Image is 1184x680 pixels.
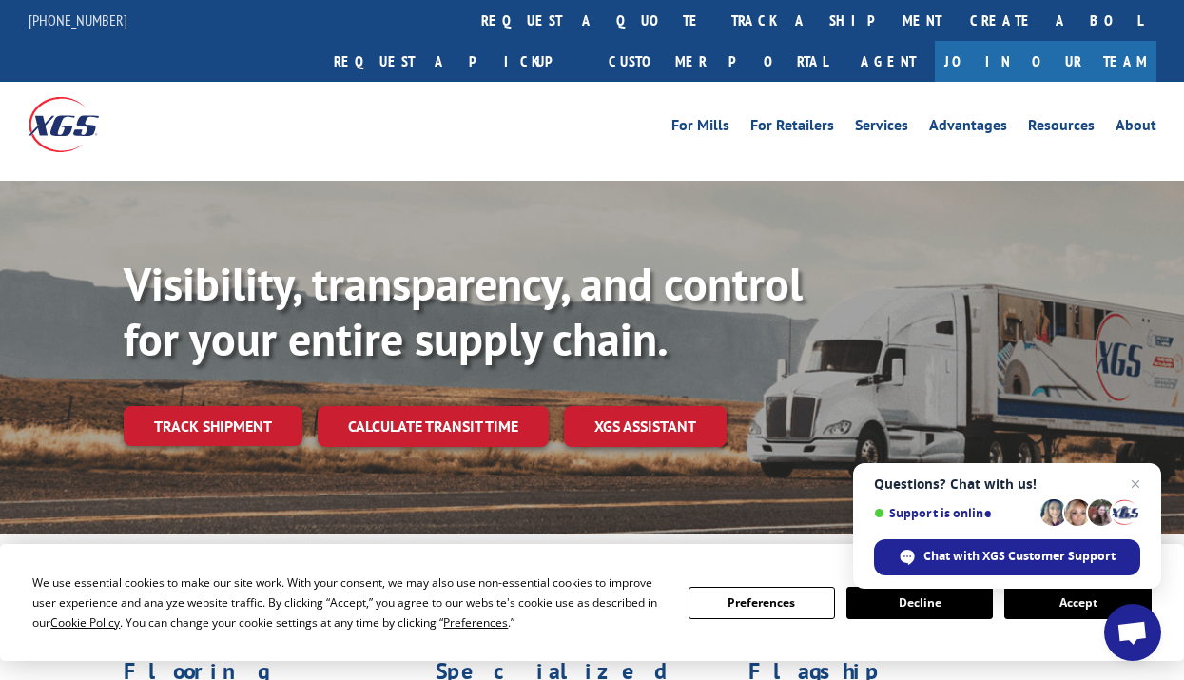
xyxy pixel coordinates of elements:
[1004,587,1151,619] button: Accept
[874,506,1034,520] span: Support is online
[50,614,120,631] span: Cookie Policy
[564,406,727,447] a: XGS ASSISTANT
[1028,118,1095,139] a: Resources
[842,41,935,82] a: Agent
[1104,604,1161,661] div: Open chat
[124,406,302,446] a: Track shipment
[689,587,835,619] button: Preferences
[124,254,803,368] b: Visibility, transparency, and control for your entire supply chain.
[846,587,993,619] button: Decline
[855,118,908,139] a: Services
[671,118,729,139] a: For Mills
[874,539,1140,575] div: Chat with XGS Customer Support
[1124,473,1147,495] span: Close chat
[320,41,594,82] a: Request a pickup
[750,118,834,139] a: For Retailers
[29,10,127,29] a: [PHONE_NUMBER]
[874,476,1140,492] span: Questions? Chat with us!
[594,41,842,82] a: Customer Portal
[929,118,1007,139] a: Advantages
[443,614,508,631] span: Preferences
[923,548,1116,565] span: Chat with XGS Customer Support
[318,406,549,447] a: Calculate transit time
[935,41,1156,82] a: Join Our Team
[32,573,665,632] div: We use essential cookies to make our site work. With your consent, we may also use non-essential ...
[1116,118,1156,139] a: About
